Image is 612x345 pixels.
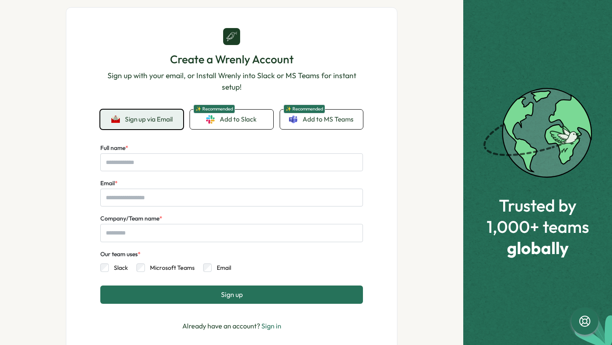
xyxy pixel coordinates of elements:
[193,105,235,113] span: ✨ Recommended
[487,196,589,215] span: Trusted by
[100,110,183,129] button: Sign up via Email
[487,217,589,236] span: 1,000+ teams
[100,52,363,67] h1: Create a Wrenly Account
[487,238,589,257] span: globally
[283,105,325,113] span: ✨ Recommended
[100,250,141,259] div: Our team uses
[221,291,243,298] span: Sign up
[220,115,257,124] span: Add to Slack
[212,263,231,272] label: Email
[100,144,128,153] label: Full name
[303,115,354,124] span: Add to MS Teams
[100,214,162,223] label: Company/Team name
[145,263,195,272] label: Microsoft Teams
[109,263,128,272] label: Slack
[100,179,118,188] label: Email
[125,116,173,123] span: Sign up via Email
[100,70,363,93] p: Sign up with your email, or Install Wrenly into Slack or MS Teams for instant setup!
[280,110,363,129] a: ✨ RecommendedAdd to MS Teams
[261,322,281,330] a: Sign in
[182,321,281,331] p: Already have an account?
[100,286,363,303] button: Sign up
[190,110,273,129] a: ✨ RecommendedAdd to Slack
